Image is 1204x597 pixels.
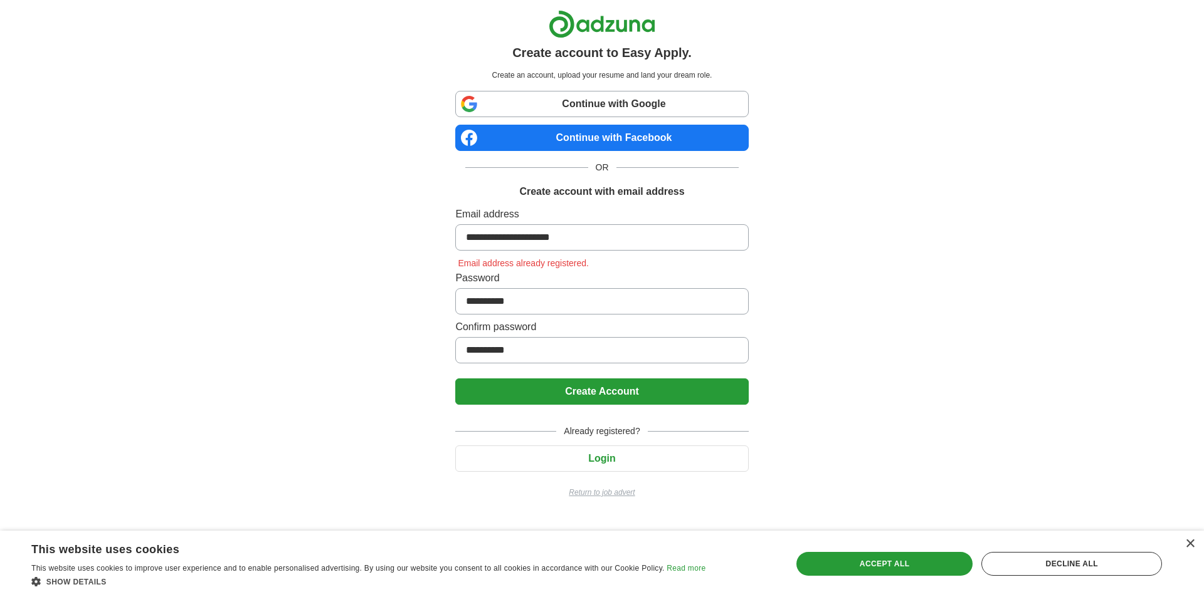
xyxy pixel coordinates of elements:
div: Accept all [796,552,973,576]
span: Show details [46,578,107,586]
a: Return to job advert [455,487,748,498]
div: This website uses cookies [31,538,674,557]
span: This website uses cookies to improve user experience and to enable personalised advertising. By u... [31,564,665,573]
div: Close [1185,539,1195,549]
a: Login [455,453,748,464]
button: Login [455,445,748,472]
label: Email address [455,207,748,222]
span: Email address already registered. [455,258,591,268]
div: Show details [31,575,705,588]
a: Read more, opens a new window [667,564,705,573]
a: Continue with Facebook [455,125,748,151]
span: Already registered? [556,425,647,438]
h1: Create account to Easy Apply. [512,43,692,62]
div: Decline all [981,552,1162,576]
span: OR [588,161,616,174]
img: Adzuna logo [549,10,655,38]
a: Continue with Google [455,91,748,117]
label: Confirm password [455,319,748,335]
button: Create Account [455,378,748,405]
p: Create an account, upload your resume and land your dream role. [458,70,746,81]
h1: Create account with email address [519,184,684,199]
label: Password [455,271,748,286]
